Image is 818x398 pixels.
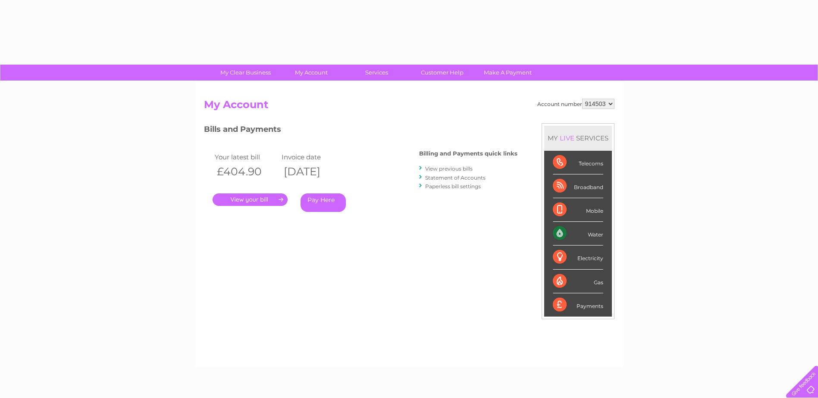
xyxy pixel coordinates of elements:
[210,65,281,81] a: My Clear Business
[204,99,614,115] h2: My Account
[213,163,279,180] th: £404.90
[553,174,603,198] div: Broadband
[553,293,603,317] div: Payments
[472,65,543,81] a: Make A Payment
[301,193,346,212] a: Pay Here
[544,126,612,150] div: MY SERVICES
[537,99,614,109] div: Account number
[341,65,412,81] a: Services
[276,65,347,81] a: My Account
[553,151,603,174] div: Telecoms
[213,193,288,206] a: .
[279,151,346,163] td: Invoice date
[279,163,346,180] th: [DATE]
[558,134,576,142] div: LIVE
[425,183,481,190] a: Paperless bill settings
[553,198,603,222] div: Mobile
[553,270,603,293] div: Gas
[553,222,603,246] div: Water
[213,151,279,163] td: Your latest bill
[425,165,473,172] a: View previous bills
[553,246,603,269] div: Electricity
[407,65,478,81] a: Customer Help
[419,150,517,157] h4: Billing and Payments quick links
[425,174,486,181] a: Statement of Accounts
[204,123,517,138] h3: Bills and Payments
